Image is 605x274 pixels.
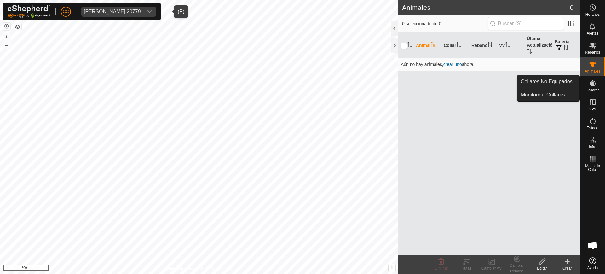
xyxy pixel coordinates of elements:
div: Rutas [454,265,479,271]
a: Monitorear Collares [517,89,579,101]
span: Eliminar [434,266,448,271]
p-sorticon: Activar para ordenar [505,43,510,48]
div: Crear [555,265,580,271]
span: 0 [570,3,573,12]
p-sorticon: Activar para ordenar [527,50,532,55]
span: Alcira Caballero Yugueros 20779 [81,7,143,17]
span: Collares [585,88,599,92]
button: Capas del Mapa [14,23,21,31]
button: + [3,33,10,41]
th: Animal [413,33,441,58]
span: Estado [587,126,598,130]
a: Contáctenos [210,266,232,271]
img: Logo Gallagher [8,5,50,18]
th: Última Actualización [524,33,552,58]
th: VV [497,33,524,58]
a: Ayuda [580,255,605,272]
td: Aún no hay animales, ahora. [398,58,580,71]
span: Horarios [585,13,600,16]
div: [PERSON_NAME] 20779 [84,9,141,14]
p-sorticon: Activar para ordenar [456,43,461,48]
th: Rebaño [469,33,497,58]
h2: Animales [402,4,570,11]
div: dropdown trigger [143,7,156,17]
div: Editar [529,265,555,271]
input: Buscar (S) [488,17,564,30]
div: Cambiar VV [479,265,504,271]
span: Collares No Equipados [521,78,573,85]
span: Rebaños [585,50,600,54]
a: Política de Privacidad [167,266,203,271]
div: Cambiar Rebaño [504,263,529,274]
span: 0 seleccionado de 0 [402,20,488,27]
span: Monitorear Collares [521,91,565,99]
button: – [3,41,10,49]
th: Batería [552,33,580,58]
span: Infra [589,145,596,149]
p-sorticon: Activar para ordenar [487,43,493,48]
th: Collar [441,33,469,58]
span: crear uno [443,62,462,67]
p-sorticon: Activar para ordenar [563,46,568,51]
button: i [389,264,395,271]
span: Alertas [587,32,598,35]
p-sorticon: Activar para ordenar [407,43,412,48]
span: i [391,265,393,270]
button: Restablecer Mapa [3,23,10,30]
span: Ayuda [587,266,598,270]
span: Animales [585,69,600,73]
a: Collares No Equipados [517,75,579,88]
span: CC [63,8,69,15]
p-sorticon: Activar para ordenar [431,43,436,48]
span: VVs [589,107,596,111]
div: Chat abierto [583,236,602,255]
span: Mapa de Calor [582,164,603,172]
